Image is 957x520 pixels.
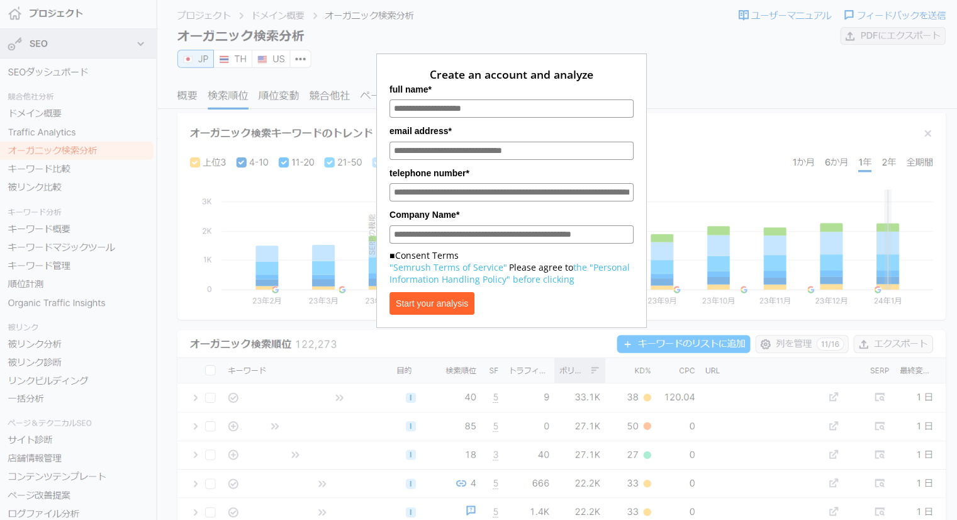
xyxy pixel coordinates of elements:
[389,210,459,220] font: Company Name*
[389,261,507,273] a: "Semrush Terms of Service"
[430,67,593,82] font: Create an account and analyze
[389,126,452,136] font: email address*
[389,84,432,94] font: full name*
[389,292,474,315] button: Start your analysis
[509,261,573,273] font: Please agree to
[396,298,468,308] font: Start your analysis
[389,249,458,261] font: ■Consent Terms
[389,261,630,285] a: the "Personal Information Handling Policy" before clicking
[389,168,469,178] font: telephone number*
